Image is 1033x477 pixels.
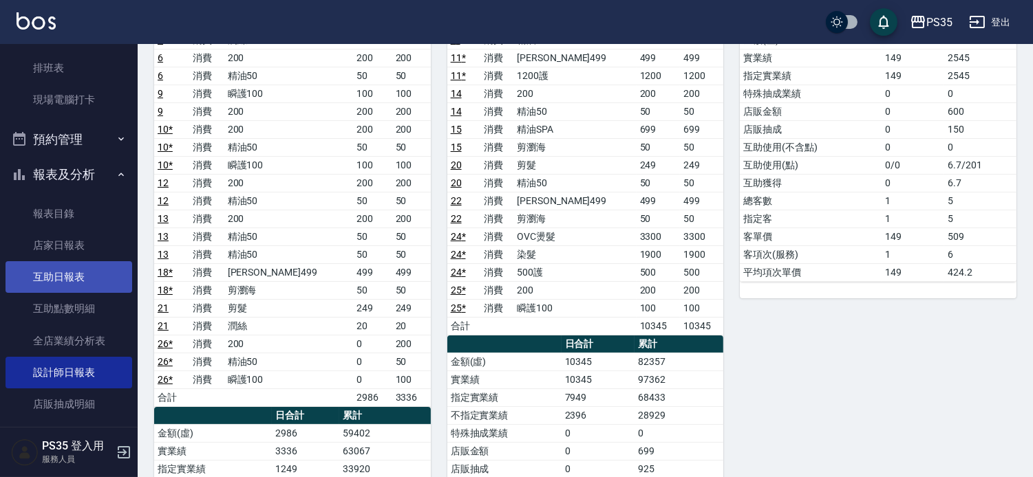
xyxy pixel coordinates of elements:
[354,67,392,85] td: 50
[562,406,635,424] td: 2396
[392,156,431,174] td: 100
[158,106,163,117] a: 9
[354,353,392,370] td: 0
[224,85,354,102] td: 瞬護100
[513,228,636,245] td: OVC燙髮
[447,442,562,460] td: 店販金額
[224,102,354,120] td: 200
[6,325,132,357] a: 全店業績分析表
[637,156,680,174] td: 249
[680,67,723,85] td: 1200
[392,245,431,263] td: 50
[11,439,39,466] img: Person
[513,49,636,67] td: [PERSON_NAME]499
[882,120,944,138] td: 0
[154,442,272,460] td: 實業績
[339,442,431,460] td: 63067
[513,85,636,102] td: 200
[480,138,513,156] td: 消費
[6,420,132,452] a: 費用分析表
[42,453,112,465] p: 服務人員
[562,353,635,370] td: 10345
[392,120,431,138] td: 200
[637,228,680,245] td: 3300
[189,370,224,388] td: 消費
[224,210,354,228] td: 200
[882,138,944,156] td: 0
[635,424,723,442] td: 0
[680,210,723,228] td: 50
[637,299,680,317] td: 100
[480,245,513,263] td: 消費
[680,281,723,299] td: 200
[354,156,392,174] td: 100
[451,124,462,135] a: 15
[354,281,392,299] td: 50
[740,67,882,85] td: 指定實業績
[354,263,392,281] td: 499
[562,370,635,388] td: 10345
[513,192,636,210] td: [PERSON_NAME]499
[189,335,224,353] td: 消費
[392,67,431,85] td: 50
[224,49,354,67] td: 200
[189,49,224,67] td: 消費
[480,299,513,317] td: 消費
[6,122,132,157] button: 預約管理
[392,317,431,335] td: 20
[189,192,224,210] td: 消費
[740,138,882,156] td: 互助使用(不含點)
[680,174,723,192] td: 50
[354,120,392,138] td: 200
[158,320,169,331] a: 21
[158,34,163,45] a: 4
[513,120,636,138] td: 精油SPA
[680,228,723,245] td: 3300
[447,317,480,335] td: 合計
[480,67,513,85] td: 消費
[42,439,112,453] h5: PS35 登入用
[354,192,392,210] td: 50
[154,388,189,406] td: 合計
[6,198,132,230] a: 報表目錄
[740,228,882,245] td: 客單價
[870,8,897,36] button: save
[944,120,1016,138] td: 150
[392,174,431,192] td: 200
[451,88,462,99] a: 14
[339,407,431,425] th: 累計
[224,228,354,245] td: 精油50
[6,52,132,84] a: 排班表
[447,388,562,406] td: 指定實業績
[6,157,132,192] button: 報表及分析
[224,138,354,156] td: 精油50
[513,138,636,156] td: 剪瀏海
[637,192,680,210] td: 499
[6,293,132,324] a: 互助點數明細
[392,299,431,317] td: 249
[158,231,169,242] a: 13
[740,120,882,138] td: 店販抽成
[637,67,680,85] td: 1200
[392,102,431,120] td: 200
[224,67,354,85] td: 精油50
[392,49,431,67] td: 200
[882,245,944,263] td: 1
[635,335,723,353] th: 累計
[6,230,132,261] a: 店家日報表
[944,210,1016,228] td: 5
[740,245,882,263] td: 客項次(服務)
[354,388,392,406] td: 2986
[6,357,132,388] a: 設計師日報表
[480,156,513,174] td: 消費
[451,106,462,117] a: 14
[224,353,354,370] td: 精油50
[680,245,723,263] td: 1900
[392,281,431,299] td: 50
[451,177,462,188] a: 20
[354,174,392,192] td: 200
[882,85,944,102] td: 0
[944,156,1016,174] td: 6.7/201
[882,67,944,85] td: 149
[158,195,169,206] a: 12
